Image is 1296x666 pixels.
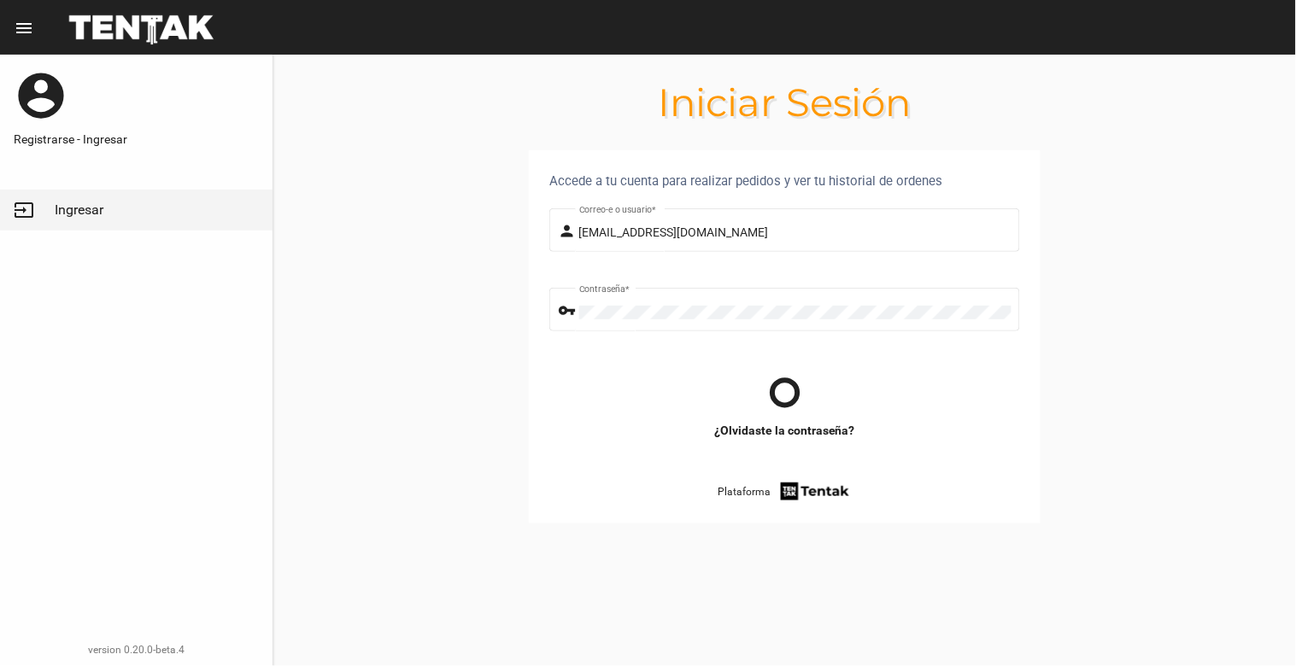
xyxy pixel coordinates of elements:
[559,221,579,242] mat-icon: person
[14,200,34,220] mat-icon: input
[718,483,771,500] span: Plataforma
[14,131,259,148] a: Registrarse - Ingresar
[549,171,1020,191] div: Accede a tu cuenta para realizar pedidos y ver tu historial de ordenes
[14,68,68,123] mat-icon: account_circle
[273,89,1296,116] h1: Iniciar Sesión
[778,480,852,503] img: tentak-firm.png
[718,480,852,503] a: Plataforma
[55,202,103,219] span: Ingresar
[14,641,259,658] div: version 0.20.0-beta.4
[714,422,855,439] a: ¿Olvidaste la contraseña?
[559,301,579,321] mat-icon: vpn_key
[14,18,34,38] mat-icon: menu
